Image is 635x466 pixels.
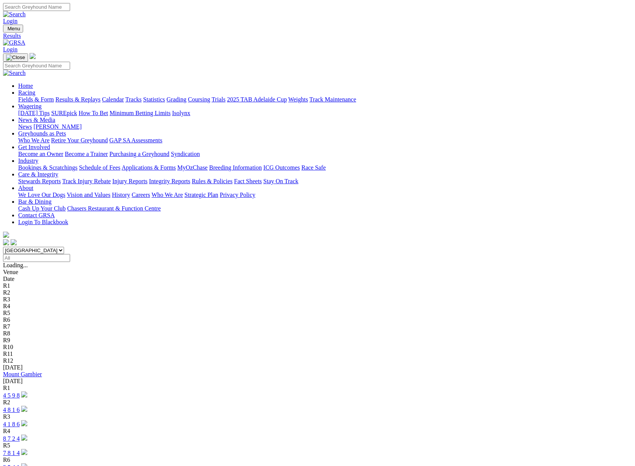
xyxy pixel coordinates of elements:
[62,178,111,184] a: Track Injury Rebate
[3,316,632,323] div: R6
[3,303,632,310] div: R4
[3,428,632,435] div: R4
[152,192,183,198] a: Who We Are
[109,151,169,157] a: Purchasing a Greyhound
[3,33,632,39] a: Results
[192,178,233,184] a: Rules & Policies
[112,178,147,184] a: Injury Reports
[21,420,27,426] img: play-circle.svg
[3,46,17,53] a: Login
[3,276,632,282] div: Date
[3,450,20,456] a: 7 8 1 4
[211,96,225,103] a: Trials
[18,96,54,103] a: Fields & Form
[3,296,632,303] div: R3
[131,192,150,198] a: Careers
[3,330,632,337] div: R8
[3,385,632,391] div: R1
[209,164,262,171] a: Breeding Information
[171,151,200,157] a: Syndication
[143,96,165,103] a: Statistics
[65,151,108,157] a: Become a Trainer
[18,137,50,143] a: Who We Are
[288,96,308,103] a: Weights
[18,164,632,171] div: Industry
[18,123,32,130] a: News
[3,392,20,399] a: 4 5 9 8
[122,164,176,171] a: Applications & Forms
[234,178,262,184] a: Fact Sheets
[18,83,33,89] a: Home
[3,262,28,268] span: Loading...
[18,164,77,171] a: Bookings & Scratchings
[220,192,255,198] a: Privacy Policy
[149,178,190,184] a: Integrity Reports
[3,11,26,18] img: Search
[172,110,190,116] a: Isolynx
[125,96,142,103] a: Tracks
[51,110,77,116] a: SUREpick
[21,391,27,397] img: play-circle.svg
[3,364,632,371] div: [DATE]
[3,457,632,463] div: R6
[188,96,210,103] a: Coursing
[3,344,632,351] div: R10
[21,449,27,455] img: play-circle.svg
[3,62,70,70] input: Search
[18,171,58,178] a: Care & Integrity
[3,442,632,449] div: R5
[8,26,20,31] span: Menu
[167,96,186,103] a: Grading
[3,254,70,262] input: Select date
[3,282,632,289] div: R1
[3,3,70,11] input: Search
[33,123,81,130] a: [PERSON_NAME]
[18,144,50,150] a: Get Involved
[263,178,298,184] a: Stay On Track
[3,407,20,413] a: 4 8 1 6
[18,178,61,184] a: Stewards Reports
[79,110,108,116] a: How To Bet
[310,96,356,103] a: Track Maintenance
[18,110,50,116] a: [DATE] Tips
[102,96,124,103] a: Calendar
[227,96,287,103] a: 2025 TAB Adelaide Cup
[18,110,632,117] div: Wagering
[18,198,52,205] a: Bar & Dining
[18,219,68,225] a: Login To Blackbook
[3,70,26,76] img: Search
[18,89,35,96] a: Racing
[51,137,108,143] a: Retire Your Greyhound
[18,192,65,198] a: We Love Our Dogs
[263,164,300,171] a: ICG Outcomes
[18,185,33,191] a: About
[3,435,20,442] a: 8 7 2 4
[185,192,218,198] a: Strategic Plan
[3,53,28,62] button: Toggle navigation
[109,137,163,143] a: GAP SA Assessments
[18,130,66,137] a: Greyhounds as Pets
[18,212,55,218] a: Contact GRSA
[3,310,632,316] div: R5
[18,205,66,212] a: Cash Up Your Club
[18,178,632,185] div: Care & Integrity
[3,351,632,357] div: R11
[3,371,42,377] a: Mount Gambier
[3,289,632,296] div: R2
[109,110,170,116] a: Minimum Betting Limits
[6,55,25,61] img: Close
[3,399,632,406] div: R2
[3,413,632,420] div: R3
[30,53,36,59] img: logo-grsa-white.png
[79,164,120,171] a: Schedule of Fees
[18,157,38,164] a: Industry
[3,239,9,245] img: facebook.svg
[18,205,632,212] div: Bar & Dining
[18,123,632,130] div: News & Media
[112,192,130,198] a: History
[18,96,632,103] div: Racing
[3,39,25,46] img: GRSA
[67,205,161,212] a: Chasers Restaurant & Function Centre
[55,96,100,103] a: Results & Replays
